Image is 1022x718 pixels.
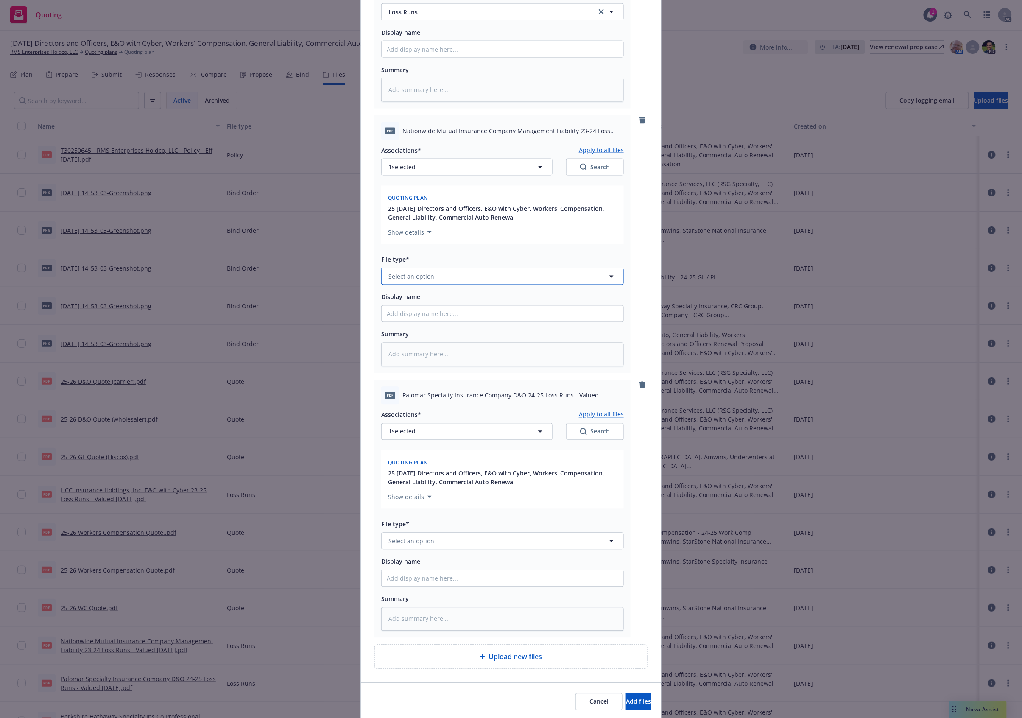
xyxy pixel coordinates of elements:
[381,558,420,566] span: Display name
[402,391,624,400] span: Palomar Specialty Insurance Company D&O 24-25 Loss Runs - Valued [DATE].pdf
[388,8,585,17] span: Loss Runs
[580,164,587,170] svg: Search
[579,145,624,155] button: Apply to all files
[566,423,624,440] button: SearchSearch
[385,492,435,502] button: Show details
[381,293,420,301] span: Display name
[381,28,420,36] span: Display name
[381,66,409,74] span: Summary
[596,7,606,17] a: clear selection
[382,570,623,587] input: Add display name here...
[388,459,428,467] span: Quoting plan
[580,163,610,171] div: Search
[637,380,648,390] a: remove
[388,469,619,487] button: 25 [DATE] Directors and Officers, E&O with Cyber, Workers' Compensation, General Liability, Comme...
[402,126,624,135] span: Nationwide Mutual Insurance Company Management Liability 23-24 Loss Runs - Valued [DATE].PDF
[388,272,434,281] span: Select an option
[589,698,609,706] span: Cancel
[381,268,624,285] button: Select an option
[385,392,395,399] span: pdf
[579,410,624,420] button: Apply to all files
[580,427,610,436] div: Search
[637,115,648,126] a: remove
[381,146,421,154] span: Associations*
[381,411,421,419] span: Associations*
[385,128,395,134] span: PDF
[388,204,619,222] button: 25 [DATE] Directors and Officers, E&O with Cyber, Workers' Compensation, General Liability, Comme...
[381,159,553,176] button: 1selected
[388,195,428,202] span: Quoting plan
[489,652,542,662] span: Upload new files
[626,693,651,710] button: Add files
[388,162,416,171] span: 1 selected
[374,645,648,669] div: Upload new files
[381,3,624,20] button: Loss Runsclear selection
[388,427,416,436] span: 1 selected
[580,428,587,435] svg: Search
[575,693,623,710] button: Cancel
[381,330,409,338] span: Summary
[381,423,553,440] button: 1selected
[381,595,409,603] span: Summary
[382,41,623,57] input: Add display name here...
[388,537,434,546] span: Select an option
[382,306,623,322] input: Add display name here...
[381,256,409,264] span: File type*
[566,159,624,176] button: SearchSearch
[385,227,435,237] button: Show details
[381,533,624,550] button: Select an option
[381,520,409,528] span: File type*
[626,698,651,706] span: Add files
